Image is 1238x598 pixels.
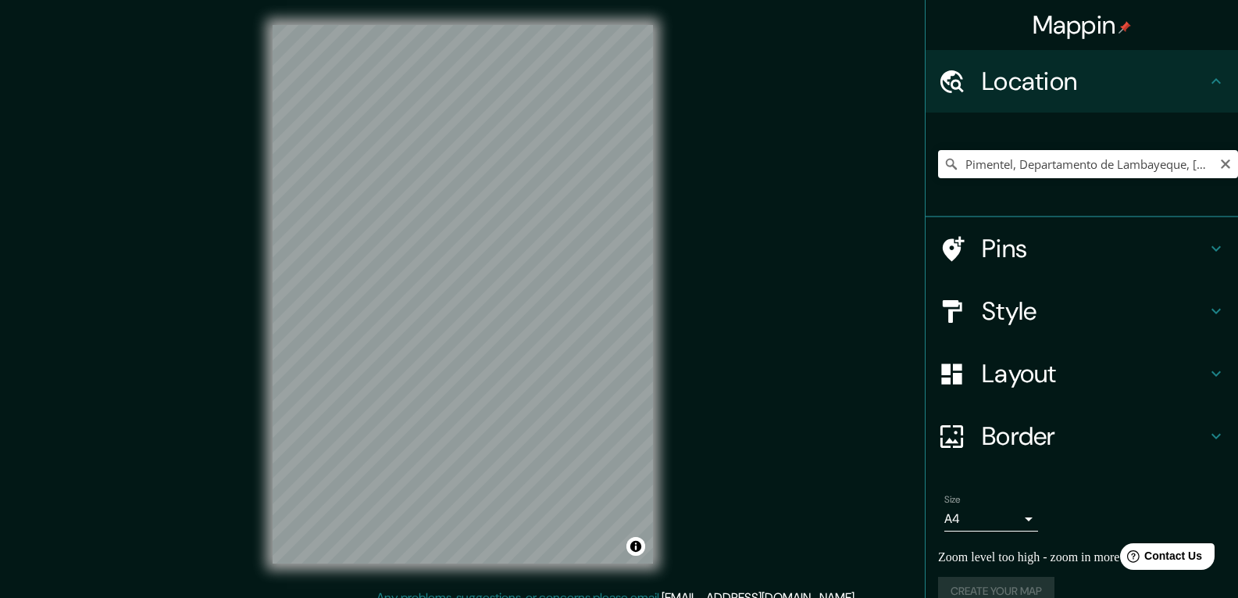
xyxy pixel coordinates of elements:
div: Border [926,405,1238,467]
div: Layout [926,342,1238,405]
iframe: Help widget launcher [1099,537,1221,581]
h4: Border [982,421,1207,452]
input: Pick your city or area [938,150,1238,178]
h4: Location [982,66,1207,97]
label: Size [944,493,961,507]
h4: Style [982,295,1207,327]
h4: Layout [982,358,1207,389]
p: Zoom level too high - zoom in more [938,550,1226,564]
canvas: Map [273,25,653,564]
h4: Mappin [1033,9,1132,41]
button: Clear [1219,156,1232,170]
div: A4 [944,507,1038,532]
button: Toggle attribution [626,537,645,556]
div: Location [926,50,1238,113]
div: Pins [926,217,1238,280]
h4: Pins [982,233,1207,264]
img: pin-icon.png [1118,21,1131,34]
div: Style [926,280,1238,342]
